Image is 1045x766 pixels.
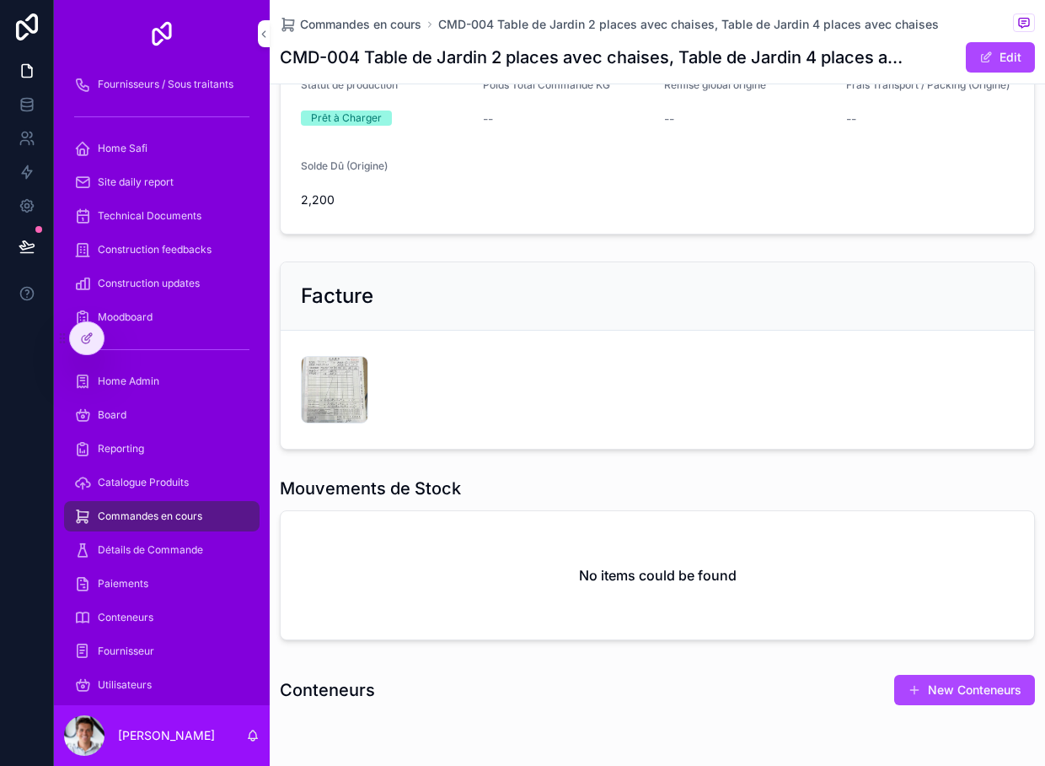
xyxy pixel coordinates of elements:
[98,611,153,624] span: Conteneurs
[664,111,674,127] span: --
[64,569,260,599] a: Paiements
[64,201,260,231] a: Technical Documents
[64,167,260,197] a: Site daily report
[98,375,159,388] span: Home Admin
[98,408,126,422] span: Board
[64,235,260,265] a: Construction feedbacks
[438,16,939,33] a: CMD-004 Table de Jardin 2 places avec chaises, Table de Jardin 4 places avec chaises
[98,476,189,489] span: Catalogue Produits
[64,268,260,299] a: Construction updates
[64,636,260,666] a: Fournisseur
[483,111,493,127] span: --
[98,243,212,256] span: Construction feedbacks
[301,78,398,91] span: Statut de production
[846,78,1010,91] span: Frais Transport / Packing (Origine)
[301,159,388,172] span: Solde Dû (Origine)
[98,78,233,91] span: Fournisseurs / Sous traitants
[280,678,375,702] h1: Conteneurs
[64,501,260,531] a: Commandes en cours
[894,675,1035,705] button: New Conteneurs
[98,543,203,557] span: Détails de Commande
[280,477,461,500] h1: Mouvements de Stock
[300,16,421,33] span: Commandes en cours
[98,277,200,290] span: Construction updates
[98,510,202,523] span: Commandes en cours
[98,209,201,223] span: Technical Documents
[54,67,270,705] div: scrollable content
[966,42,1035,73] button: Edit
[98,442,144,456] span: Reporting
[98,645,154,658] span: Fournisseur
[118,727,215,744] p: [PERSON_NAME]
[64,602,260,633] a: Conteneurs
[64,133,260,164] a: Home Safi
[846,111,856,127] span: --
[280,46,908,69] h1: CMD-004 Table de Jardin 2 places avec chaises, Table de Jardin 4 places avec chaises
[98,577,148,591] span: Paiements
[98,175,174,189] span: Site daily report
[64,366,260,396] a: Home Admin
[64,434,260,464] a: Reporting
[64,670,260,700] a: Utilisateurs
[311,111,382,126] div: Prêt à Charger
[664,78,766,91] span: Remise global origine
[280,16,421,33] a: Commandes en cours
[64,302,260,332] a: Moodboard
[64,467,260,498] a: Catalogue Produits
[64,535,260,565] a: Détails de Commande
[483,78,610,91] span: Poids Total Commande KG
[301,191,469,208] span: 2,200
[301,283,373,310] h2: Facture
[64,69,260,100] a: Fournisseurs / Sous traitants
[64,400,260,430] a: Board
[148,20,175,47] img: App logo
[98,678,152,692] span: Utilisateurs
[98,310,153,324] span: Moodboard
[98,142,147,155] span: Home Safi
[579,565,737,585] h2: No items could be found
